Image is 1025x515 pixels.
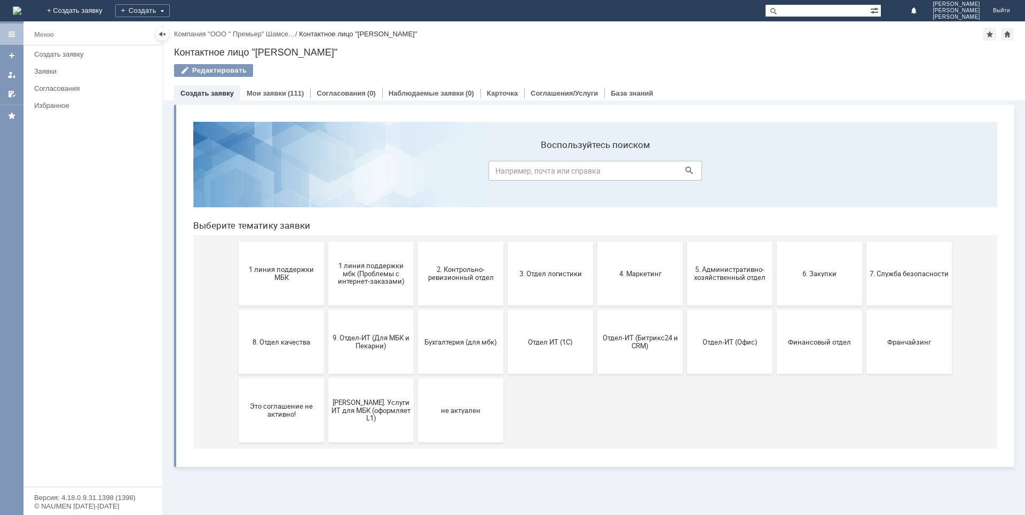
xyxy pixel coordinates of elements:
[592,197,677,261] button: Финансовый отдел
[506,224,585,232] span: Отдел-ИТ (Офис)
[30,80,160,97] a: Согласования
[466,89,474,97] div: (0)
[144,197,229,261] button: 9. Отдел-ИТ (Для МБК и Пекарни)
[389,89,464,97] a: Наблюдаемые заявки
[57,289,136,305] span: Это соглашение не активно!
[304,48,517,67] input: Например, почта или справка
[13,6,21,15] img: logo
[416,156,495,164] span: 4. Маркетинг
[144,128,229,192] button: 1 линия поддержки мбк (Проблемы с интернет-заказами)
[174,47,1014,58] div: Контактное лицо "[PERSON_NAME]"
[487,89,518,97] a: Карточка
[1001,28,1014,41] div: Сделать домашней страницей
[34,50,156,58] div: Создать заявку
[531,89,598,97] a: Соглашения/Услуги
[323,128,408,192] button: 3. Отдел логистики
[30,46,160,63] a: Создать заявку
[147,285,226,309] span: [PERSON_NAME]. Услуги ИТ для МБК (оформляет L1)
[933,1,980,7] span: [PERSON_NAME]
[983,28,996,41] div: Добавить в избранное
[54,128,139,192] button: 1 линия поддержки МБК
[595,156,674,164] span: 6. Закупки
[174,30,299,38] div: /
[115,4,170,17] div: Создать
[595,224,674,232] span: Финансовый отдел
[682,197,767,261] button: Франчайзинг
[685,156,764,164] span: 7. Служба безопасности
[236,224,316,232] span: Бухгалтерия (для мбк)
[413,128,498,192] button: 4. Маркетинг
[34,102,144,110] div: Избранное
[34,28,54,41] div: Меню
[57,224,136,232] span: 8. Отдел качества
[3,66,20,83] a: Мои заявки
[685,224,764,232] span: Франчайзинг
[147,148,226,172] span: 1 линия поддержки мбк (Проблемы с интернет-заказами)
[413,197,498,261] button: Отдел-ИТ (Битрикс24 и CRM)
[174,30,295,38] a: Компания "ООО " Премьер" Шамсе…
[3,47,20,64] a: Создать заявку
[367,89,376,97] div: (0)
[506,152,585,168] span: 5. Административно-хозяйственный отдел
[304,26,517,37] label: Воспользуйтесь поиском
[611,89,653,97] a: База знаний
[34,494,152,501] div: Версия: 4.18.0.9.31.1398 (1398)
[326,156,405,164] span: 3. Отдел логистики
[317,89,366,97] a: Согласования
[233,265,319,329] button: не актуален
[3,85,20,103] a: Мои согласования
[233,197,319,261] button: Бухгалтерия (для мбк)
[592,128,677,192] button: 6. Закупки
[682,128,767,192] button: 7. Служба безопасности
[156,28,169,41] div: Скрыть меню
[933,7,980,14] span: [PERSON_NAME]
[180,89,234,97] a: Создать заявку
[233,128,319,192] button: 2. Контрольно-ревизионный отдел
[236,152,316,168] span: 2. Контрольно-ревизионный отдел
[34,503,152,510] div: © NAUMEN [DATE]-[DATE]
[502,197,588,261] button: Отдел-ИТ (Офис)
[13,6,21,15] a: Перейти на домашнюю страницу
[30,63,160,80] a: Заявки
[299,30,417,38] div: Контактное лицо "[PERSON_NAME]"
[144,265,229,329] button: [PERSON_NAME]. Услуги ИТ для МБК (оформляет L1)
[54,197,139,261] button: 8. Отдел качества
[54,265,139,329] button: Это соглашение не активно!
[57,152,136,168] span: 1 линия поддержки МБК
[34,67,156,75] div: Заявки
[870,5,881,15] span: Расширенный поиск
[236,293,316,301] span: не актуален
[247,89,286,97] a: Мои заявки
[288,89,304,97] div: (111)
[933,14,980,20] span: [PERSON_NAME]
[502,128,588,192] button: 5. Административно-хозяйственный отдел
[326,224,405,232] span: Отдел ИТ (1С)
[147,221,226,237] span: 9. Отдел-ИТ (Для МБК и Пекарни)
[416,221,495,237] span: Отдел-ИТ (Битрикс24 и CRM)
[34,84,156,92] div: Согласования
[323,197,408,261] button: Отдел ИТ (1С)
[9,107,813,118] header: Выберите тематику заявки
